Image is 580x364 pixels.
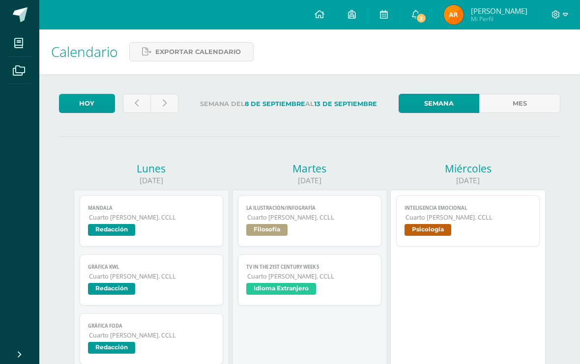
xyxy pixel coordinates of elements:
[246,264,373,270] span: TV in the 21st Century week 5
[245,100,305,108] strong: 8 de Septiembre
[59,94,115,113] a: Hoy
[80,196,223,247] a: MandalaCuarto [PERSON_NAME]. CCLLRedacción
[88,283,135,295] span: Redacción
[246,205,373,211] span: La ilustración/infografía
[471,6,527,16] span: [PERSON_NAME]
[155,43,241,61] span: Exportar calendario
[51,42,117,61] span: Calendario
[74,162,229,175] div: Lunes
[88,264,214,270] span: Gráfica KWL
[88,224,135,236] span: Redacción
[74,175,229,186] div: [DATE]
[80,254,223,306] a: Gráfica KWLCuarto [PERSON_NAME]. CCLLRedacción
[186,94,391,114] label: Semana del al
[390,162,546,175] div: Miércoles
[247,272,373,280] span: Cuarto [PERSON_NAME]. CCLL
[479,94,560,113] a: Mes
[238,196,381,247] a: La ilustración/infografíaCuarto [PERSON_NAME]. CCLLFilosofía
[88,205,214,211] span: Mandala
[89,213,214,222] span: Cuarto [PERSON_NAME]. CCLL
[416,13,427,24] span: 2
[399,94,480,113] a: Semana
[314,100,377,108] strong: 13 de Septiembre
[444,5,464,25] img: a1875aa98dff758ad0cfad5761edd9d8.png
[405,205,531,211] span: Inteligencia emocional
[238,254,381,306] a: TV in the 21st Century week 5Cuarto [PERSON_NAME]. CCLLIdioma Extranjero
[246,224,288,236] span: Filosofía
[390,175,546,186] div: [DATE]
[89,272,214,280] span: Cuarto [PERSON_NAME]. CCLL
[88,323,214,329] span: Gráfica FODA
[406,213,531,222] span: Cuarto [PERSON_NAME]. CCLL
[232,175,387,186] div: [DATE]
[247,213,373,222] span: Cuarto [PERSON_NAME]. CCLL
[396,196,539,247] a: Inteligencia emocionalCuarto [PERSON_NAME]. CCLLPsicología
[88,342,135,354] span: Redacción
[232,162,387,175] div: Martes
[405,224,451,236] span: Psicología
[89,331,214,339] span: Cuarto [PERSON_NAME]. CCLL
[471,15,527,23] span: Mi Perfil
[129,42,254,61] a: Exportar calendario
[246,283,316,295] span: Idioma Extranjero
